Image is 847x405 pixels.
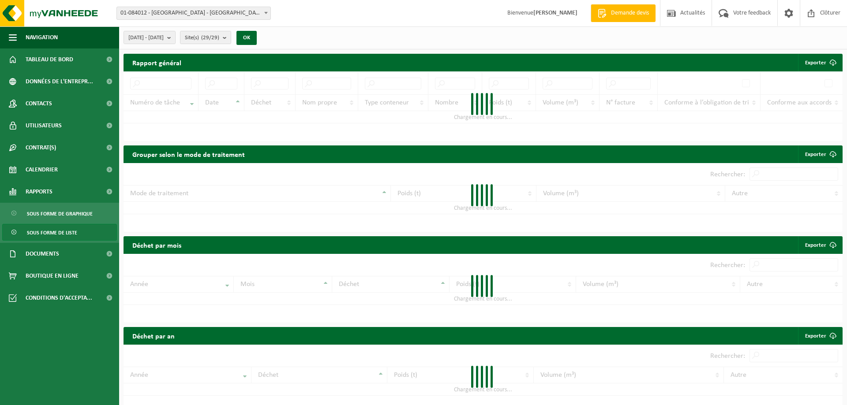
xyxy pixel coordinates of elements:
button: OK [236,31,257,45]
span: Documents [26,243,59,265]
span: Contrat(s) [26,137,56,159]
h2: Grouper selon le mode de traitement [124,145,254,163]
h2: Déchet par an [124,327,184,344]
span: [DATE] - [DATE] [128,31,164,45]
span: 01-084012 - UNIVERSITE DE LIÈGE - ULG - LIÈGE [116,7,271,20]
h2: Rapport général [124,54,190,71]
count: (29/29) [201,35,219,41]
span: Tableau de bord [26,48,73,71]
a: Sous forme de liste [2,224,117,241]
strong: [PERSON_NAME] [533,10,577,16]
span: Boutique en ligne [26,265,79,287]
span: Contacts [26,93,52,115]
a: Exporter [798,236,842,254]
span: Sous forme de graphique [27,205,93,222]
span: Demande devis [609,9,651,18]
span: Conditions d'accepta... [26,287,92,309]
button: [DATE] - [DATE] [124,31,176,44]
iframe: chat widget [4,386,147,405]
span: Navigation [26,26,58,48]
span: Site(s) [185,31,219,45]
a: Sous forme de graphique [2,205,117,222]
span: Sous forme de liste [27,224,77,241]
button: Exporter [798,54,842,71]
span: Rapports [26,181,52,203]
span: Calendrier [26,159,58,181]
span: 01-084012 - UNIVERSITE DE LIÈGE - ULG - LIÈGE [117,7,270,19]
a: Demande devis [591,4,656,22]
a: Exporter [798,145,842,163]
button: Site(s)(29/29) [180,31,231,44]
span: Données de l'entrepr... [26,71,93,93]
span: Utilisateurs [26,115,62,137]
a: Exporter [798,327,842,345]
h2: Déchet par mois [124,236,190,253]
